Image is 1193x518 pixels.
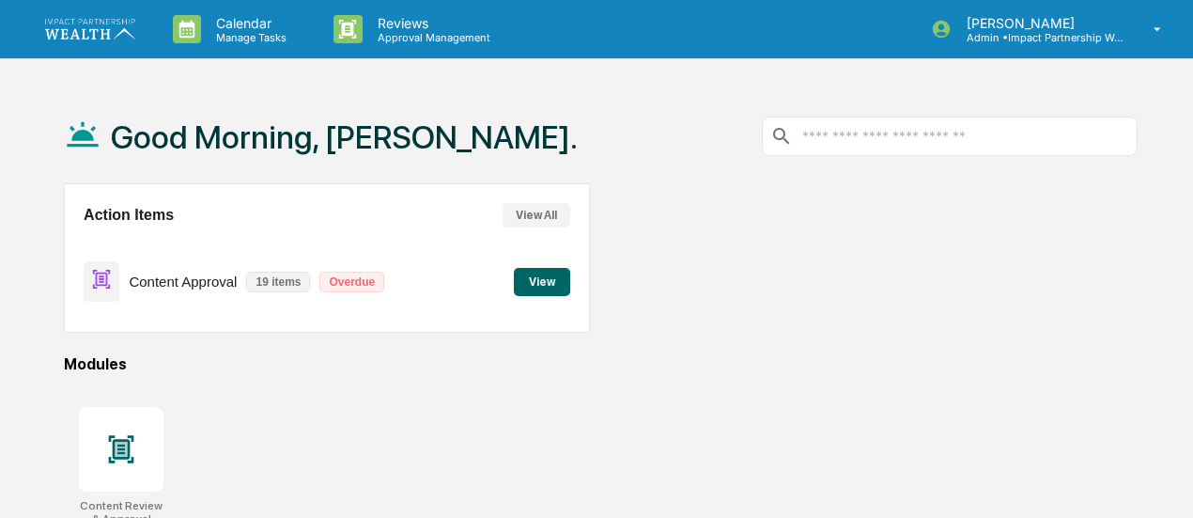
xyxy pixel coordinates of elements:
[64,355,1138,373] div: Modules
[201,31,296,44] p: Manage Tasks
[514,268,570,296] button: View
[201,15,296,31] p: Calendar
[45,19,135,39] img: logo
[111,118,578,156] h1: Good Morning, [PERSON_NAME].
[952,15,1126,31] p: [PERSON_NAME]
[129,274,237,290] p: Content Approval
[84,207,174,224] h2: Action Items
[503,203,570,228] button: View All
[246,272,310,292] p: 19 items
[319,272,384,292] p: Overdue
[363,31,500,44] p: Approval Management
[952,31,1126,44] p: Admin • Impact Partnership Wealth
[363,15,500,31] p: Reviews
[514,272,570,290] a: View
